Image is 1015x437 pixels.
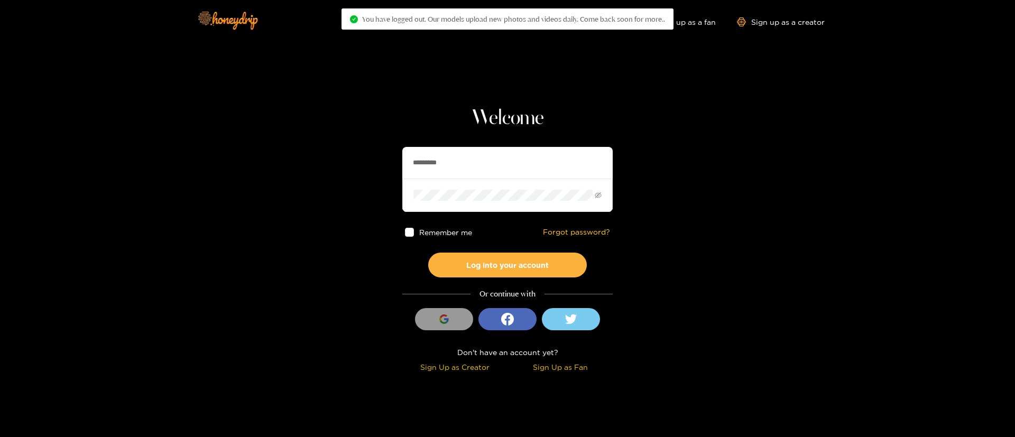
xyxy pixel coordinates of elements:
span: You have logged out. Our models upload new photos and videos daily. Come back soon for more.. [362,15,665,23]
a: Forgot password? [543,228,610,237]
span: eye-invisible [595,192,602,199]
a: Sign up as a fan [643,17,716,26]
div: Or continue with [402,288,613,300]
span: Remember me [419,228,472,236]
h1: Welcome [402,106,613,131]
div: Don't have an account yet? [402,346,613,358]
a: Sign up as a creator [737,17,825,26]
span: check-circle [350,15,358,23]
button: Log into your account [428,253,587,277]
div: Sign Up as Creator [405,361,505,373]
div: Sign Up as Fan [510,361,610,373]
